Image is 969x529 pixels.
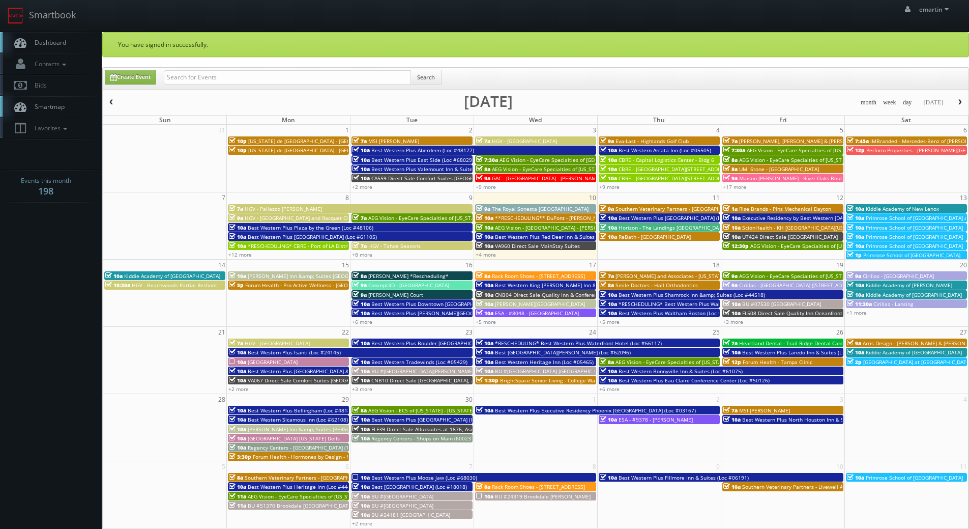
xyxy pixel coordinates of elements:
span: 10a [476,368,493,375]
a: +12 more [228,251,252,258]
span: ESA - #9378 - [PERSON_NAME] [619,416,693,423]
span: 9a [600,137,614,145]
span: Best Western Plus [PERSON_NAME][GEOGRAPHIC_DATA] (Loc #66006) [371,310,541,317]
span: Executive Residency by Best Western [DATE] (Loc #44764) [742,214,884,221]
span: 8a [723,165,738,173]
span: 7:45a [847,137,869,145]
span: Best Western Plus Boulder [GEOGRAPHIC_DATA] (Loc #06179) [371,340,521,347]
span: ReBath - [GEOGRAPHIC_DATA] [619,233,691,240]
span: Best Western Bonnyville Inn & Suites (Loc #61075) [619,368,743,375]
span: Regency Centers - Shops on Main (60023) [371,435,473,442]
span: The Royal Sonesta [GEOGRAPHIC_DATA] [492,205,589,212]
span: 10a [476,358,493,366]
span: 10a [353,483,370,490]
span: 10a [353,435,370,442]
h2: [DATE] [464,96,513,106]
span: Best Western Plus [GEOGRAPHIC_DATA] (Loc #64008) [619,214,748,221]
span: 10a [353,377,370,384]
span: 12p [847,147,865,154]
span: 10a [600,291,617,298]
span: 10a [229,426,246,433]
span: Best Western Plus [GEOGRAPHIC_DATA] (Loc #50153) [371,416,501,423]
span: Cirillas - Lansing [873,300,914,308]
span: Best [GEOGRAPHIC_DATA] (Loc #18018) [371,483,467,490]
span: emartin [919,5,952,14]
a: +9 more [476,183,496,190]
span: 10a [353,175,370,182]
button: day [899,96,916,109]
span: Tue [406,116,418,124]
span: ScionHealth - KH [GEOGRAPHIC_DATA][US_STATE] [742,224,862,231]
span: Best Western Sicamous Inn (Loc #62108) [248,416,348,423]
span: 10a [229,368,246,375]
span: 10a [229,272,246,280]
span: 7a [353,137,367,145]
span: Rack Room Shoes - [STREET_ADDRESS] [492,483,585,490]
span: 10a [229,233,246,240]
span: 10a [353,147,370,154]
span: 10a [353,156,370,163]
span: Best Western Plus Plaza by the Green (Loc #48106) [248,224,373,231]
span: [US_STATE] de [GEOGRAPHIC_DATA] - [GEOGRAPHIC_DATA] [248,137,389,145]
span: 10a [476,242,493,249]
button: week [879,96,900,109]
span: 10a [847,282,864,289]
span: AEG Vision - EyeCare Specialties of [US_STATE] – [PERSON_NAME] EyeCare [248,493,428,500]
span: 9a [476,175,490,182]
span: Thu [653,116,665,124]
span: 10a [600,214,617,221]
span: 11:30a [847,300,872,308]
span: HGV - Pallazzo [PERSON_NAME] [245,205,322,212]
span: 9a [847,272,861,280]
span: 9a [847,340,861,347]
span: 10a [229,358,246,366]
span: 10a [353,358,370,366]
a: +4 more [476,251,496,258]
span: 10a [476,291,493,298]
span: HGV - [GEOGRAPHIC_DATA] and Racquet Club [245,214,354,221]
span: Best Western Plus Moose Jaw (Loc #68030) [371,474,477,481]
span: Best Western Plus Heritage Inn (Loc #44463) [248,483,358,490]
span: Favorites [30,124,70,132]
span: BU #[GEOGRAPHIC_DATA] [371,493,433,500]
span: Maison [PERSON_NAME] - River Oaks Boutique Second Shoot [739,175,888,182]
span: Contacts [30,60,69,68]
span: Best Western Arcata Inn (Loc #05505) [619,147,711,154]
span: Best Western Plus Fillmore Inn & Suites (Loc #06191) [619,474,749,481]
span: 10p [229,147,247,154]
span: 9a [723,282,738,289]
span: 10a [353,493,370,500]
span: 7:30a [476,156,498,163]
span: 10a [229,349,246,356]
span: 8a [600,282,614,289]
span: Best Western Plus Valemount Inn & Suites (Loc #62120) [371,165,508,173]
span: 1a [723,205,738,212]
span: Regency Centers - [GEOGRAPHIC_DATA] (159) [248,444,357,451]
span: 7a [229,340,243,347]
span: Best Western Plus Red Deer Inn & Suites (Loc #61062) [495,233,628,240]
span: UT424 Direct Sale [GEOGRAPHIC_DATA] [742,233,838,240]
span: 10a [476,349,493,356]
span: 10a [847,214,864,221]
span: 10a [600,175,617,182]
span: 10a [353,502,370,509]
span: Best Western Plus Downtown [GEOGRAPHIC_DATA] (Loc #48199) [371,300,528,308]
span: 10a [353,340,370,347]
a: +6 more [599,385,620,393]
span: 5p [229,282,244,289]
span: 10a [229,416,246,423]
span: Best Western Plus Isanti (Loc #24145) [248,349,341,356]
span: 8a [229,474,243,481]
span: 1p [847,252,862,259]
span: 10a [476,300,493,308]
span: Forum Health - Hormones by Design - New Braunfels Clinic [253,453,397,460]
span: VA960 Direct Sale MainStay Suites [495,242,580,249]
span: 10a [229,483,246,490]
span: 7a [353,242,367,249]
a: +3 more [723,318,743,325]
span: ESA - #8048 - [GEOGRAPHIC_DATA] [495,310,579,317]
span: Forum Health - Tampa Clinic [743,358,812,366]
span: 10:30a [105,282,130,289]
span: 31 [217,125,226,135]
span: 10a [847,242,864,249]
